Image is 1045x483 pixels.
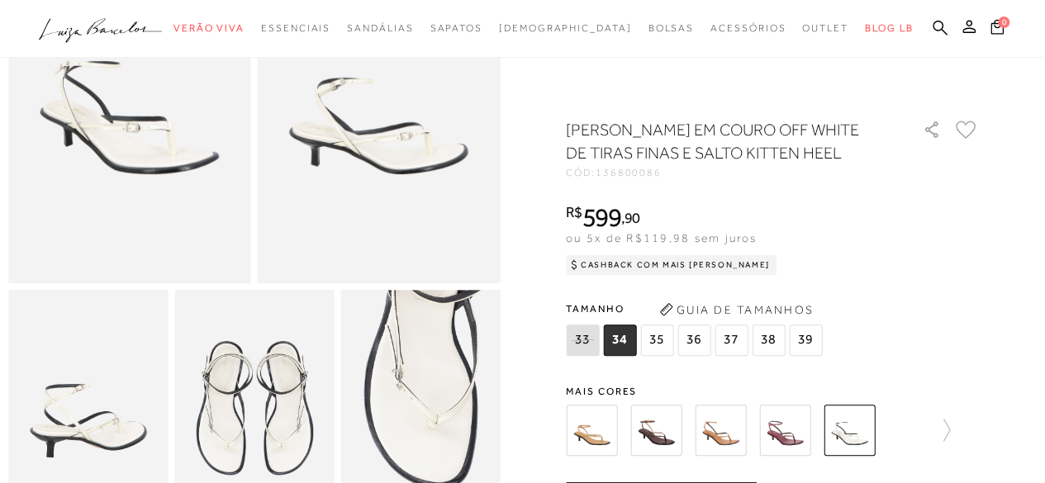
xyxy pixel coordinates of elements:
[566,205,582,220] i: R$
[695,405,746,456] img: SANDÁLIA EM COURO CARAMELO DE TIRAS FINAS E SALTO KITTEN HEEL
[566,405,617,456] img: SANDÁLIA DE DEDO EM COURO AREIA COM SALTO BAIXO TIPO KITTEN HEEL
[566,118,876,164] h1: [PERSON_NAME] EM COURO OFF WHITE DE TIRAS FINAS E SALTO KITTEN HEEL
[986,18,1009,40] button: 0
[566,255,777,275] div: Cashback com Mais [PERSON_NAME]
[261,13,330,44] a: categoryNavScreenReaderText
[347,13,413,44] a: categoryNavScreenReaderText
[566,324,599,356] span: 33
[710,22,786,34] span: Acessórios
[653,296,819,323] button: Guia de Tamanhos
[499,22,632,34] span: [DEMOGRAPHIC_DATA]
[173,13,245,44] a: categoryNavScreenReaderText
[430,22,482,34] span: Sapatos
[261,22,330,34] span: Essenciais
[596,167,662,178] span: 136800086
[752,324,785,356] span: 38
[824,405,875,456] img: SANDÁLIA EM COURO OFF WHITE DE TIRAS FINAS E SALTO KITTEN HEEL
[789,324,822,356] span: 39
[715,324,748,356] span: 37
[566,168,896,178] div: CÓD:
[640,324,673,356] span: 35
[677,324,710,356] span: 36
[648,22,694,34] span: Bolsas
[347,22,413,34] span: Sandálias
[566,296,826,321] span: Tamanho
[759,405,810,456] img: SANDÁLIA EM COURO MARSALA DE TIRAS FINAS E SALTO KITTEN HEEL
[710,13,786,44] a: categoryNavScreenReaderText
[621,211,640,225] i: ,
[865,22,913,34] span: BLOG LB
[173,22,245,34] span: Verão Viva
[430,13,482,44] a: categoryNavScreenReaderText
[625,209,640,226] span: 90
[566,231,757,244] span: ou 5x de R$119,98 sem juros
[802,22,848,34] span: Outlet
[499,13,632,44] a: noSubCategoriesText
[802,13,848,44] a: categoryNavScreenReaderText
[998,17,1009,28] span: 0
[582,202,621,232] span: 599
[648,13,694,44] a: categoryNavScreenReaderText
[865,13,913,44] a: BLOG LB
[566,386,979,396] span: Mais cores
[603,324,636,356] span: 34
[630,405,682,456] img: SANDÁLIA DE DEDO EM COURO CAFÉ COM SALTO BAIXO TIPO KITTEN HEEL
